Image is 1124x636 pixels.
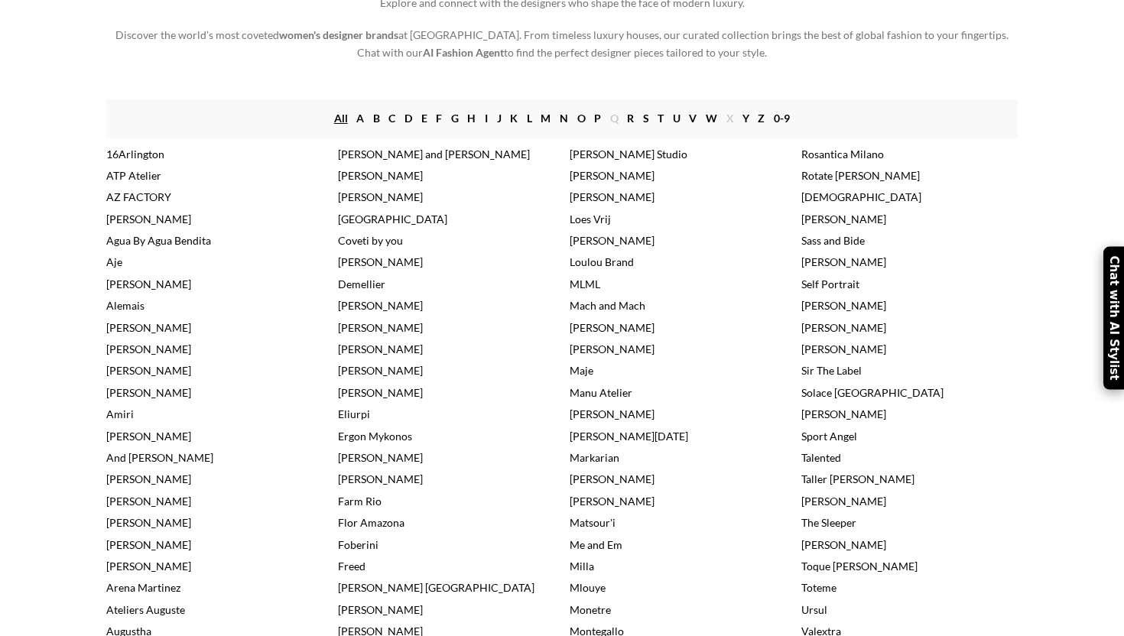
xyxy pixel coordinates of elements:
a: [PERSON_NAME] [570,407,655,420]
a: [PERSON_NAME] [801,538,886,551]
a: [PERSON_NAME] [106,364,191,377]
a: Ergon Mykonos [338,430,412,443]
a: [PERSON_NAME] [106,495,191,508]
a: Arena Martinez [106,581,180,594]
a: [PERSON_NAME] [338,386,423,399]
a: [PERSON_NAME] [106,538,191,551]
a: Amiri [106,407,134,420]
a: 16Arlington [106,148,164,161]
a: Loes Vrij [570,213,611,226]
a: [PERSON_NAME] [106,213,191,226]
a: [PERSON_NAME] [338,472,423,485]
a: [PERSON_NAME] [801,407,886,420]
a: Eliurpi [338,407,370,420]
a: [PERSON_NAME] [338,321,423,334]
a: K [510,110,518,127]
a: Agua By Agua Bendita [106,234,211,247]
a: U [673,110,681,127]
a: W [706,110,717,127]
a: F [436,110,442,127]
a: D [404,110,412,127]
a: [PERSON_NAME] [106,277,191,290]
a: [PERSON_NAME] [106,342,191,355]
a: Rotate [PERSON_NAME] [801,169,920,182]
a: Solace [GEOGRAPHIC_DATA] [801,386,944,399]
a: [DEMOGRAPHIC_DATA] [801,190,921,203]
a: [PERSON_NAME] [338,451,423,464]
a: [PERSON_NAME] [570,472,655,485]
a: [PERSON_NAME] [106,516,191,529]
a: Sport Angel [801,430,857,443]
a: [PERSON_NAME] [106,386,191,399]
a: Loulou Brand [570,255,634,268]
a: Mach and Mach [570,299,645,312]
a: Toque [PERSON_NAME] [801,560,918,573]
a: [PERSON_NAME] [338,603,423,616]
a: [PERSON_NAME] [570,495,655,508]
a: [PERSON_NAME] [570,190,655,203]
a: O [577,110,586,127]
a: And [PERSON_NAME] [106,451,213,464]
a: Mlouye [570,581,606,594]
a: Milla [570,560,594,573]
a: G [451,110,459,127]
a: Flor Amazona [338,516,404,529]
a: [PERSON_NAME] [570,234,655,247]
a: L [527,110,532,127]
a: Farm Rio [338,495,382,508]
a: [PERSON_NAME] [570,321,655,334]
a: [PERSON_NAME] [338,190,423,203]
a: Taller [PERSON_NAME] [801,472,914,485]
a: R [627,110,634,127]
a: [PERSON_NAME] [338,299,423,312]
strong: AI Fashion Agent [423,46,504,59]
a: H [467,110,476,127]
a: P [594,110,601,127]
a: C [388,110,395,127]
a: [PERSON_NAME] [GEOGRAPHIC_DATA] [338,581,534,594]
a: Foberini [338,538,378,551]
a: Ateliers Auguste [106,603,185,616]
a: Self Portrait [801,277,859,290]
a: Z [758,110,765,127]
a: Alemais [106,299,145,312]
a: S [643,110,649,127]
a: T [658,110,664,127]
a: [PERSON_NAME] [338,364,423,377]
a: J [497,110,502,127]
a: Demellier [338,277,385,290]
a: [PERSON_NAME] [338,255,423,268]
a: [PERSON_NAME] [801,321,886,334]
a: [PERSON_NAME] [106,560,191,573]
a: Ursul [801,603,827,616]
a: [PERSON_NAME] [338,169,423,182]
a: [PERSON_NAME] [570,342,655,355]
a: [PERSON_NAME] [801,255,886,268]
span: Q [610,110,619,127]
a: N [560,110,568,127]
a: [PERSON_NAME] [801,342,886,355]
a: M [541,110,551,127]
a: All [334,110,348,127]
a: E [421,110,427,127]
a: Toteme [801,581,837,594]
a: [PERSON_NAME] [570,169,655,182]
a: Matsour'i [570,516,616,529]
a: [PERSON_NAME] Studio [570,148,687,161]
a: Freed [338,560,365,573]
a: [PERSON_NAME] and [PERSON_NAME] [338,148,530,161]
a: Sir The Label [801,364,862,377]
a: B [373,110,380,127]
a: Me and Em [570,538,622,551]
a: [PERSON_NAME] [106,472,191,485]
a: Markarian [570,451,619,464]
a: ATP Atelier [106,169,161,182]
a: [PERSON_NAME] [801,299,886,312]
a: A [356,110,364,127]
a: [PERSON_NAME] [338,342,423,355]
a: [PERSON_NAME] [801,495,886,508]
strong: women's designer brands [279,28,398,41]
a: Coveti by you [338,234,403,247]
a: Manu Atelier [570,386,632,399]
a: I [485,110,488,127]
